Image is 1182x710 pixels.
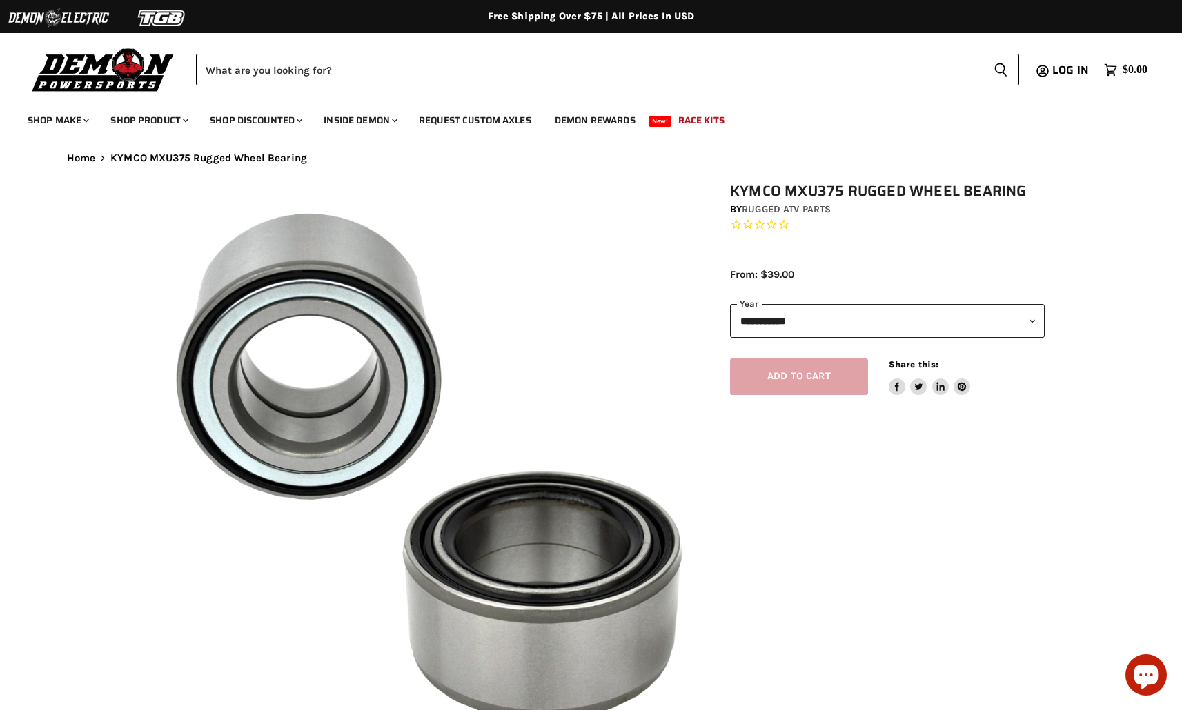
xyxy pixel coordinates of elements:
a: Log in [1046,64,1097,77]
a: Home [67,152,96,164]
a: Shop Discounted [199,106,311,134]
div: by [730,202,1045,217]
inbox-online-store-chat: Shopify online store chat [1121,654,1171,699]
span: From: $39.00 [730,268,794,281]
span: New! [649,116,672,127]
button: Search [983,54,1019,85]
a: Race Kits [668,106,735,134]
img: Demon Powersports [28,45,179,94]
span: $0.00 [1123,63,1147,77]
div: Free Shipping Over $75 | All Prices In USD [39,10,1143,23]
a: $0.00 [1097,60,1154,80]
h1: KYMCO MXU375 Rugged Wheel Bearing [730,183,1045,200]
input: Search [196,54,983,85]
aside: Share this: [889,358,971,395]
a: Rugged ATV Parts [742,203,831,215]
a: Inside Demon [313,106,406,134]
select: year [730,304,1045,338]
img: Demon Electric Logo 2 [7,5,110,31]
nav: Breadcrumbs [39,152,1143,164]
a: Request Custom Axles [408,106,542,134]
ul: Main menu [17,101,1144,134]
img: TGB Logo 2 [110,5,214,31]
form: Product [196,54,1019,85]
span: KYMCO MXU375 Rugged Wheel Bearing [110,152,307,164]
span: Share this: [889,359,938,369]
a: Shop Product [100,106,197,134]
a: Demon Rewards [544,106,646,134]
span: Rated 0.0 out of 5 stars 0 reviews [730,218,1045,232]
a: Shop Make [17,106,97,134]
span: Log in [1052,61,1089,79]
